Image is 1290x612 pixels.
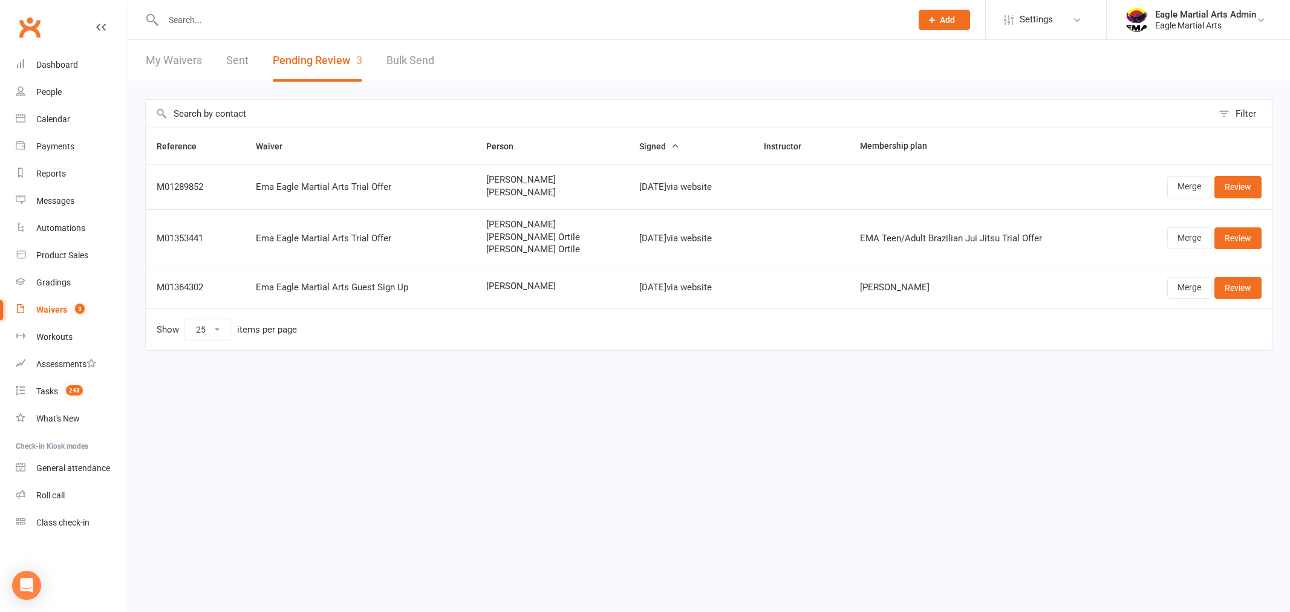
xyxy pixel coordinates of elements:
[36,305,67,314] div: Waivers
[1214,277,1262,299] a: Review
[36,463,110,473] div: General attendance
[16,351,128,378] a: Assessments
[639,233,742,244] div: [DATE] via website
[16,405,128,432] a: What's New
[486,139,527,154] button: Person
[639,282,742,293] div: [DATE] via website
[16,509,128,536] a: Class kiosk mode
[16,269,128,296] a: Gradings
[36,142,74,151] div: Payments
[16,215,128,242] a: Automations
[1155,20,1256,31] div: Eagle Martial Arts
[16,187,128,215] a: Messages
[75,304,85,314] span: 3
[36,196,74,206] div: Messages
[764,142,815,151] span: Instructor
[486,187,617,198] span: [PERSON_NAME]
[157,319,297,340] div: Show
[486,175,617,185] span: [PERSON_NAME]
[12,571,41,600] div: Open Intercom Messenger
[36,278,71,287] div: Gradings
[16,51,128,79] a: Dashboard
[639,182,742,192] div: [DATE] via website
[16,296,128,324] a: Waivers 3
[919,10,970,30] button: Add
[256,282,464,293] div: Ema Eagle Martial Arts Guest Sign Up
[1167,227,1211,249] a: Merge
[36,250,88,260] div: Product Sales
[15,12,45,42] a: Clubworx
[16,378,128,405] a: Tasks 243
[639,139,679,154] button: Signed
[36,114,70,124] div: Calendar
[226,40,249,82] a: Sent
[157,139,210,154] button: Reference
[36,332,73,342] div: Workouts
[36,386,58,396] div: Tasks
[256,139,296,154] button: Waiver
[764,139,815,154] button: Instructor
[36,414,80,423] div: What's New
[157,282,234,293] div: M01364302
[386,40,434,82] a: Bulk Send
[237,325,297,335] div: items per page
[36,87,62,97] div: People
[160,11,903,28] input: Search...
[36,169,66,178] div: Reports
[273,40,362,82] button: Pending Review3
[256,142,296,151] span: Waiver
[1020,6,1053,33] span: Settings
[486,142,527,151] span: Person
[1125,8,1149,32] img: thumb_image1738041739.png
[16,324,128,351] a: Workouts
[157,142,210,151] span: Reference
[36,223,85,233] div: Automations
[860,282,1108,293] div: [PERSON_NAME]
[146,40,202,82] a: My Waivers
[36,60,78,70] div: Dashboard
[256,182,464,192] div: Ema Eagle Martial Arts Trial Offer
[256,233,464,244] div: Ema Eagle Martial Arts Trial Offer
[639,142,679,151] span: Signed
[1167,277,1211,299] a: Merge
[66,385,83,396] span: 243
[16,482,128,509] a: Roll call
[1214,176,1262,198] a: Review
[36,490,65,500] div: Roll call
[157,233,234,244] div: M01353441
[16,106,128,133] a: Calendar
[486,220,617,230] span: [PERSON_NAME]
[849,128,1119,164] th: Membership plan
[16,455,128,482] a: General attendance kiosk mode
[36,518,90,527] div: Class check-in
[1214,227,1262,249] a: Review
[16,242,128,269] a: Product Sales
[940,15,955,25] span: Add
[486,281,617,291] span: [PERSON_NAME]
[1236,106,1256,121] div: Filter
[157,182,234,192] div: M01289852
[1213,100,1272,128] button: Filter
[16,160,128,187] a: Reports
[486,244,617,255] span: [PERSON_NAME] Ortile
[1155,9,1256,20] div: Eagle Martial Arts Admin
[36,359,96,369] div: Assessments
[16,133,128,160] a: Payments
[16,79,128,106] a: People
[486,232,617,243] span: [PERSON_NAME] Ortile
[860,233,1108,244] div: EMA Teen/Adult Brazilian Jui Jitsu Trial Offer
[356,54,362,67] span: 3
[1167,176,1211,198] a: Merge
[146,100,1213,128] input: Search by contact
